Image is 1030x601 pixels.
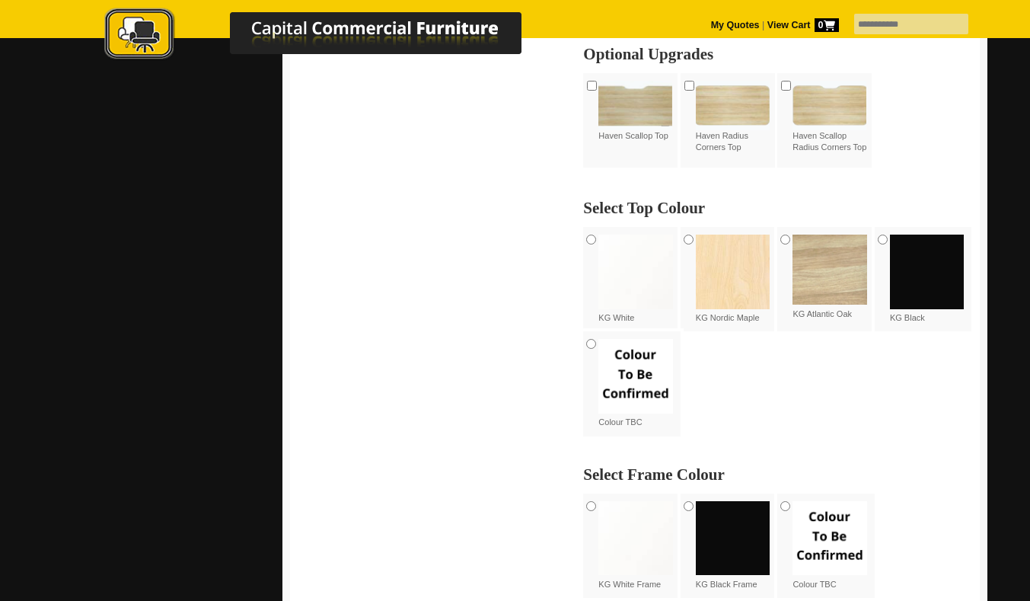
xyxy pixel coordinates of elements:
img: KG White Frame [598,501,673,576]
a: View Cart0 [764,20,838,30]
img: Haven Scallop Top [598,81,672,130]
label: Haven Radius Corners Top [696,81,770,154]
label: KG Black Frame [696,501,770,590]
img: KG Atlantic Oak [792,235,867,305]
img: KG Black Frame [696,501,770,576]
h2: Select Frame Colour [583,467,971,482]
label: KG Nordic Maple [696,235,770,324]
label: KG Atlantic Oak [792,235,867,320]
a: Capital Commercial Furniture Logo [62,8,595,68]
h2: Select Top Colour [583,200,971,216]
label: KG Black [890,235,965,324]
label: KG White Frame [598,501,673,590]
a: My Quotes [711,20,760,30]
img: Capital Commercial Furniture Logo [62,8,595,63]
img: KG White [598,235,673,309]
label: Colour TBC [792,501,867,590]
label: Haven Scallop Top [598,81,672,142]
label: KG White [598,235,673,324]
img: KG Nordic Maple [696,235,770,309]
label: Haven Scallop Radius Corners Top [792,81,866,154]
span: 0 [815,18,839,32]
img: Haven Radius Corners Top [696,81,770,130]
img: Haven Scallop Radius Corners Top [792,81,866,130]
strong: View Cart [767,20,839,30]
img: KG Black [890,235,965,309]
h2: Optional Upgrades [583,46,971,62]
img: Colour TBC [598,339,673,414]
label: Colour TBC [598,339,673,428]
img: Colour TBC [792,501,867,576]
